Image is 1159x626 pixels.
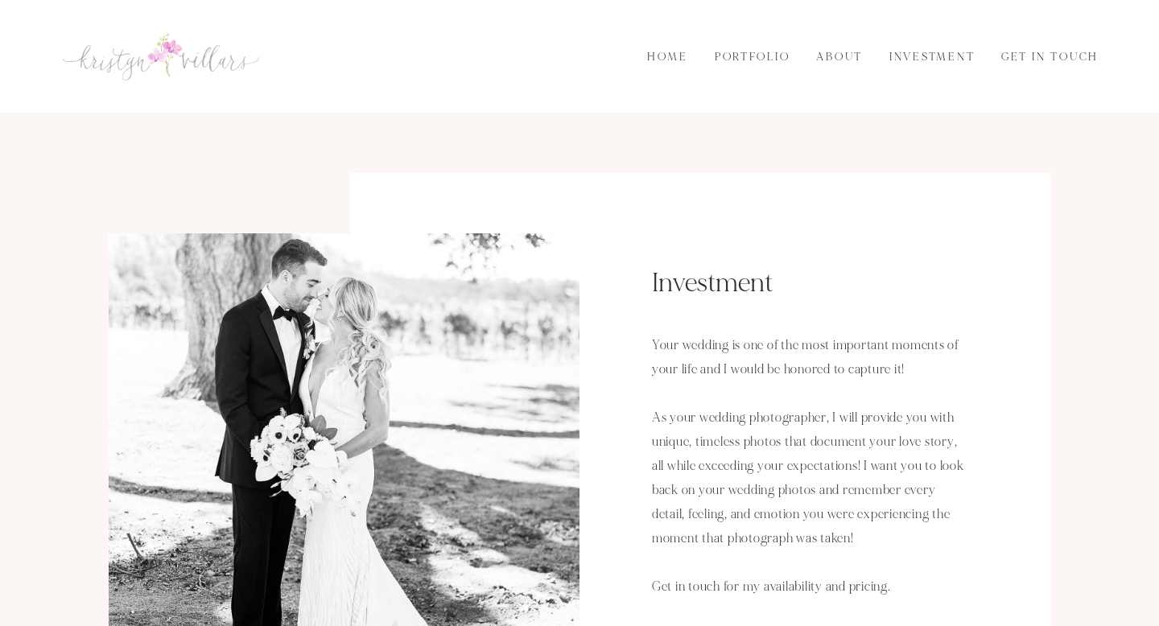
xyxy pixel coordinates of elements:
[652,266,970,302] h2: Investment
[637,48,697,66] a: Home
[652,334,970,599] p: Your wedding is one of the most important moments of your life and I would be honored to capture ...
[807,48,872,66] a: About
[881,48,984,66] a: Investment
[60,31,262,82] img: Kristyn Villars | San Luis Obispo Wedding Photographer
[992,48,1108,66] a: Get in Touch
[705,48,799,66] a: Portfolio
